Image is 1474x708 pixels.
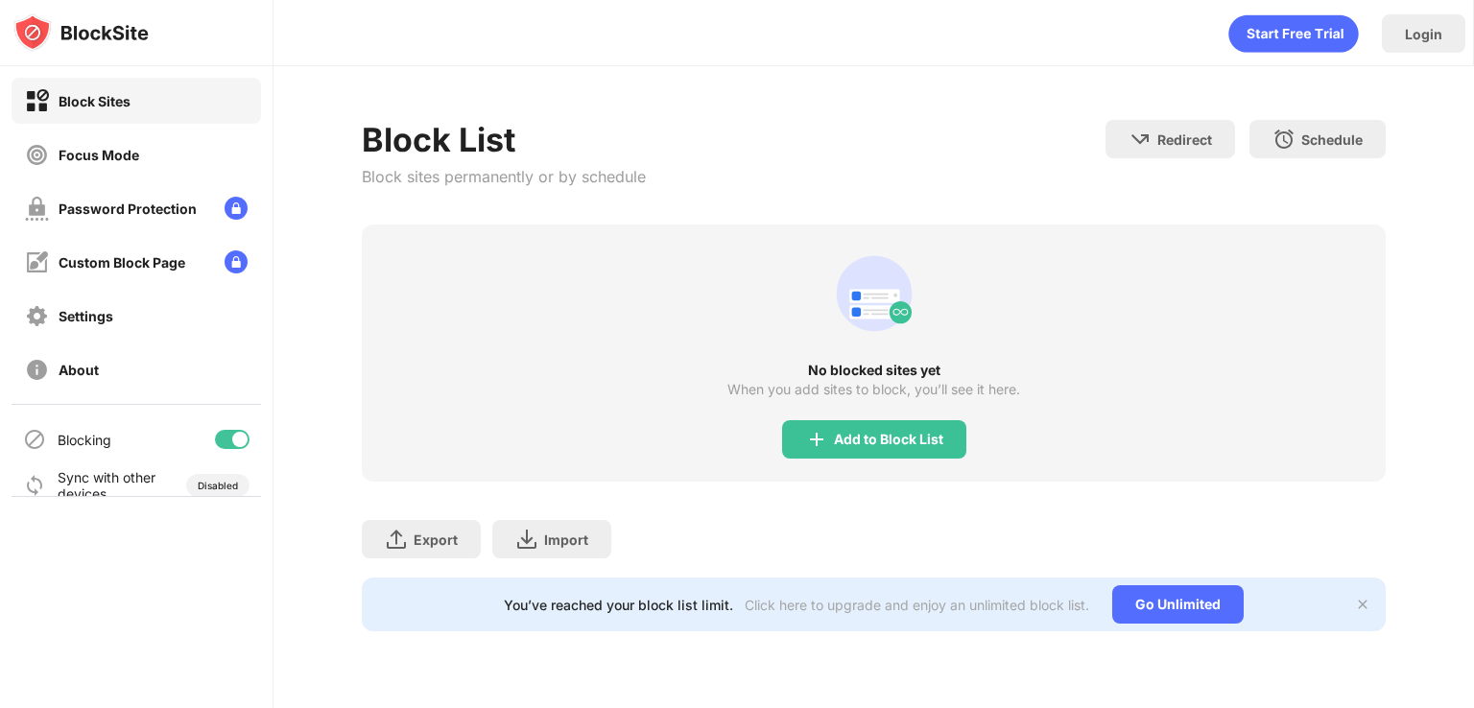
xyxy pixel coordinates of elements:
img: password-protection-off.svg [25,197,49,221]
div: animation [1228,14,1359,53]
div: When you add sites to block, you’ll see it here. [727,382,1020,397]
div: Block Sites [59,93,131,109]
div: animation [828,248,920,340]
div: Custom Block Page [59,254,185,271]
img: blocking-icon.svg [23,428,46,451]
img: sync-icon.svg [23,474,46,497]
div: Click here to upgrade and enjoy an unlimited block list. [745,597,1089,613]
div: About [59,362,99,378]
div: Disabled [198,480,238,491]
img: x-button.svg [1355,597,1370,612]
div: Go Unlimited [1112,585,1244,624]
div: Schedule [1301,131,1363,148]
div: Password Protection [59,201,197,217]
img: block-on.svg [25,89,49,113]
div: Sync with other devices [58,469,156,502]
div: Export [414,531,458,548]
div: Blocking [58,432,111,448]
div: No blocked sites yet [362,363,1386,378]
div: Redirect [1157,131,1212,148]
img: customize-block-page-off.svg [25,250,49,274]
div: Import [544,531,588,548]
img: focus-off.svg [25,143,49,167]
div: You’ve reached your block list limit. [504,597,733,613]
div: Focus Mode [59,147,139,163]
img: about-off.svg [25,358,49,382]
div: Block sites permanently or by schedule [362,167,646,186]
img: lock-menu.svg [225,250,248,273]
div: Add to Block List [834,432,943,447]
img: lock-menu.svg [225,197,248,220]
img: logo-blocksite.svg [13,13,149,52]
img: settings-off.svg [25,304,49,328]
div: Block List [362,120,646,159]
div: Login [1405,26,1442,42]
div: Settings [59,308,113,324]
